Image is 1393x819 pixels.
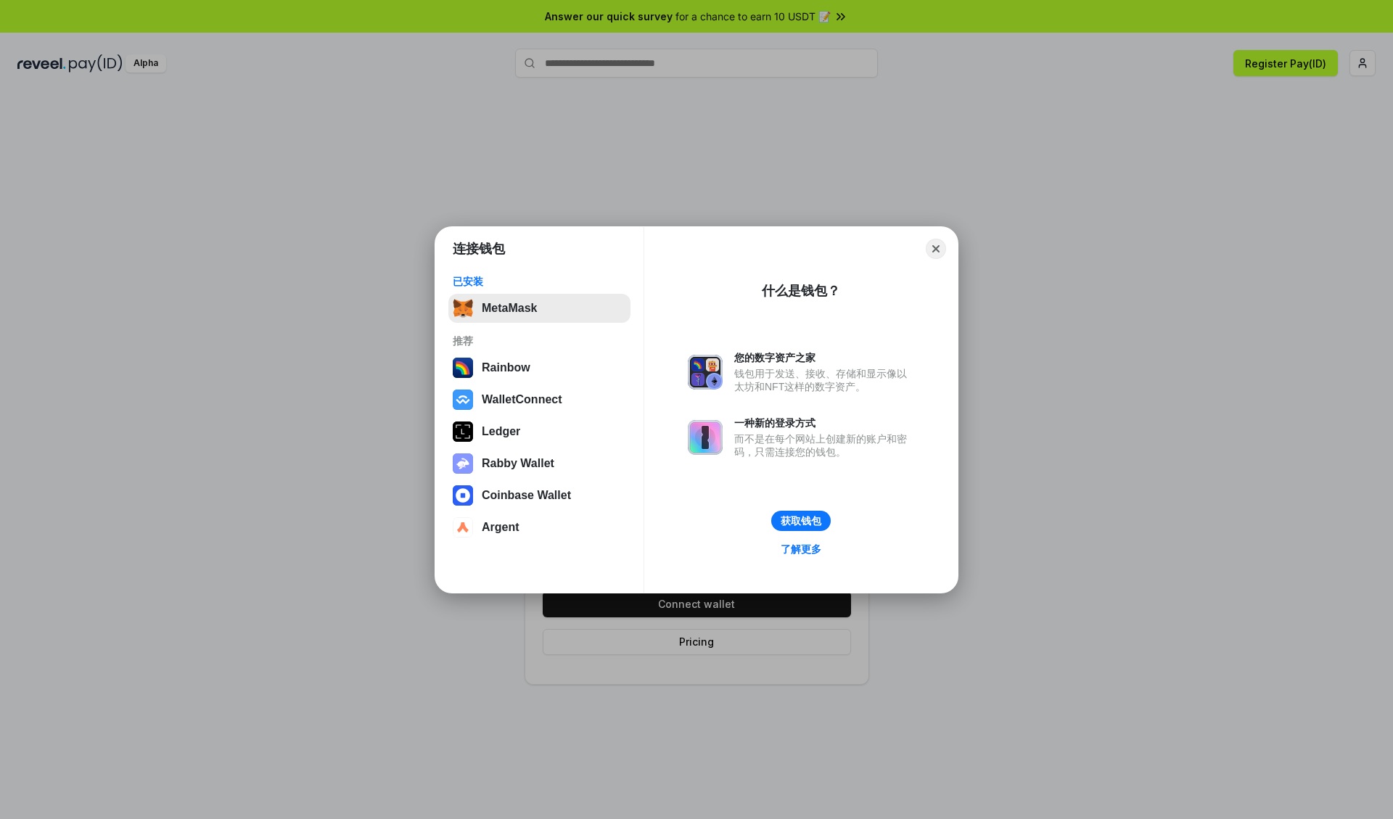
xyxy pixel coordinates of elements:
[448,481,630,510] button: Coinbase Wallet
[453,421,473,442] img: svg+xml,%3Csvg%20xmlns%3D%22http%3A%2F%2Fwww.w3.org%2F2000%2Fsvg%22%20width%3D%2228%22%20height%3...
[734,351,914,364] div: 您的数字资产之家
[772,540,830,559] a: 了解更多
[688,355,723,390] img: svg+xml,%3Csvg%20xmlns%3D%22http%3A%2F%2Fwww.w3.org%2F2000%2Fsvg%22%20fill%3D%22none%22%20viewBox...
[448,513,630,542] button: Argent
[771,511,831,531] button: 获取钱包
[453,453,473,474] img: svg+xml,%3Csvg%20xmlns%3D%22http%3A%2F%2Fwww.w3.org%2F2000%2Fsvg%22%20fill%3D%22none%22%20viewBox...
[781,543,821,556] div: 了解更多
[482,457,554,470] div: Rabby Wallet
[453,298,473,318] img: svg+xml,%3Csvg%20fill%3D%22none%22%20height%3D%2233%22%20viewBox%3D%220%200%2035%2033%22%20width%...
[762,282,840,300] div: 什么是钱包？
[448,385,630,414] button: WalletConnect
[734,416,914,429] div: 一种新的登录方式
[453,390,473,410] img: svg+xml,%3Csvg%20width%3D%2228%22%20height%3D%2228%22%20viewBox%3D%220%200%2028%2028%22%20fill%3D...
[453,485,473,506] img: svg+xml,%3Csvg%20width%3D%2228%22%20height%3D%2228%22%20viewBox%3D%220%200%2028%2028%22%20fill%3D...
[448,294,630,323] button: MetaMask
[688,420,723,455] img: svg+xml,%3Csvg%20xmlns%3D%22http%3A%2F%2Fwww.w3.org%2F2000%2Fsvg%22%20fill%3D%22none%22%20viewBox...
[448,449,630,478] button: Rabby Wallet
[448,417,630,446] button: Ledger
[482,361,530,374] div: Rainbow
[453,517,473,538] img: svg+xml,%3Csvg%20width%3D%2228%22%20height%3D%2228%22%20viewBox%3D%220%200%2028%2028%22%20fill%3D...
[482,302,537,315] div: MetaMask
[734,367,914,393] div: 钱包用于发送、接收、存储和显示像以太坊和NFT这样的数字资产。
[781,514,821,527] div: 获取钱包
[453,240,505,258] h1: 连接钱包
[448,353,630,382] button: Rainbow
[453,334,626,347] div: 推荐
[926,239,946,259] button: Close
[453,275,626,288] div: 已安装
[453,358,473,378] img: svg+xml,%3Csvg%20width%3D%22120%22%20height%3D%22120%22%20viewBox%3D%220%200%20120%20120%22%20fil...
[734,432,914,458] div: 而不是在每个网站上创建新的账户和密码，只需连接您的钱包。
[482,489,571,502] div: Coinbase Wallet
[482,393,562,406] div: WalletConnect
[482,521,519,534] div: Argent
[482,425,520,438] div: Ledger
